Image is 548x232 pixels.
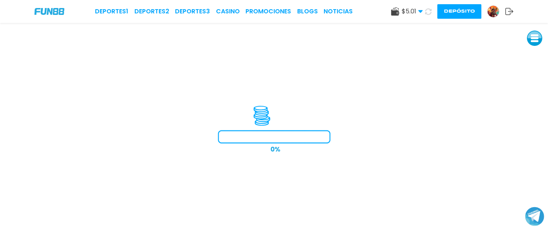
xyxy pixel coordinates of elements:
[487,6,499,17] img: Avatar
[487,5,505,18] a: Avatar
[134,7,169,16] a: Deportes2
[437,4,481,19] button: Depósito
[216,7,240,16] a: CASINO
[402,7,423,16] span: $ 5.01
[34,8,64,15] img: Company Logo
[324,7,353,16] a: NOTICIAS
[245,7,291,16] a: Promociones
[95,7,128,16] a: Deportes1
[297,7,318,16] a: BLOGS
[525,206,544,226] button: Join telegram channel
[175,7,210,16] a: Deportes3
